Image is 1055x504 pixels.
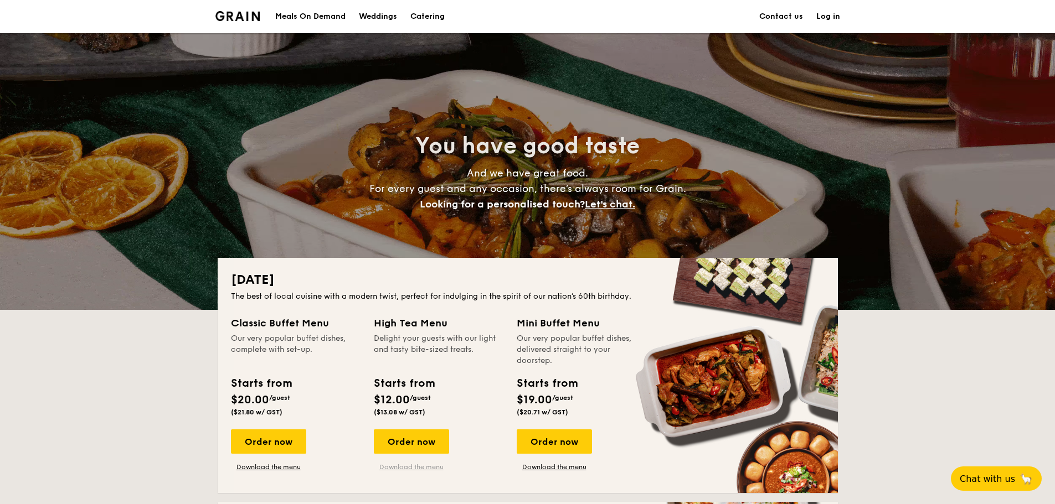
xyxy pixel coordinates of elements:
div: Our very popular buffet dishes, delivered straight to your doorstep. [517,333,646,366]
span: 🦙 [1020,472,1033,485]
a: Download the menu [374,463,449,471]
div: Starts from [231,375,291,392]
span: /guest [552,394,573,402]
a: Download the menu [231,463,306,471]
span: And we have great food. For every guest and any occasion, there’s always room for Grain. [369,167,686,210]
div: Order now [517,429,592,454]
span: $19.00 [517,393,552,407]
div: Starts from [517,375,577,392]
div: The best of local cuisine with a modern twist, perfect for indulging in the spirit of our nation’... [231,291,825,302]
a: Download the menu [517,463,592,471]
div: Delight your guests with our light and tasty bite-sized treats. [374,333,503,366]
h2: [DATE] [231,271,825,289]
span: Chat with us [960,474,1015,484]
span: /guest [269,394,290,402]
img: Grain [215,11,260,21]
span: ($20.71 w/ GST) [517,408,568,416]
span: $20.00 [231,393,269,407]
div: Starts from [374,375,434,392]
a: Logotype [215,11,260,21]
div: Order now [374,429,449,454]
div: High Tea Menu [374,315,503,331]
div: Classic Buffet Menu [231,315,361,331]
span: /guest [410,394,431,402]
div: Mini Buffet Menu [517,315,646,331]
span: You have good taste [415,133,640,159]
button: Chat with us🦙 [951,466,1042,491]
span: ($21.80 w/ GST) [231,408,282,416]
span: Looking for a personalised touch? [420,198,585,210]
span: Let's chat. [585,198,635,210]
div: Order now [231,429,306,454]
span: ($13.08 w/ GST) [374,408,425,416]
span: $12.00 [374,393,410,407]
div: Our very popular buffet dishes, complete with set-up. [231,333,361,366]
